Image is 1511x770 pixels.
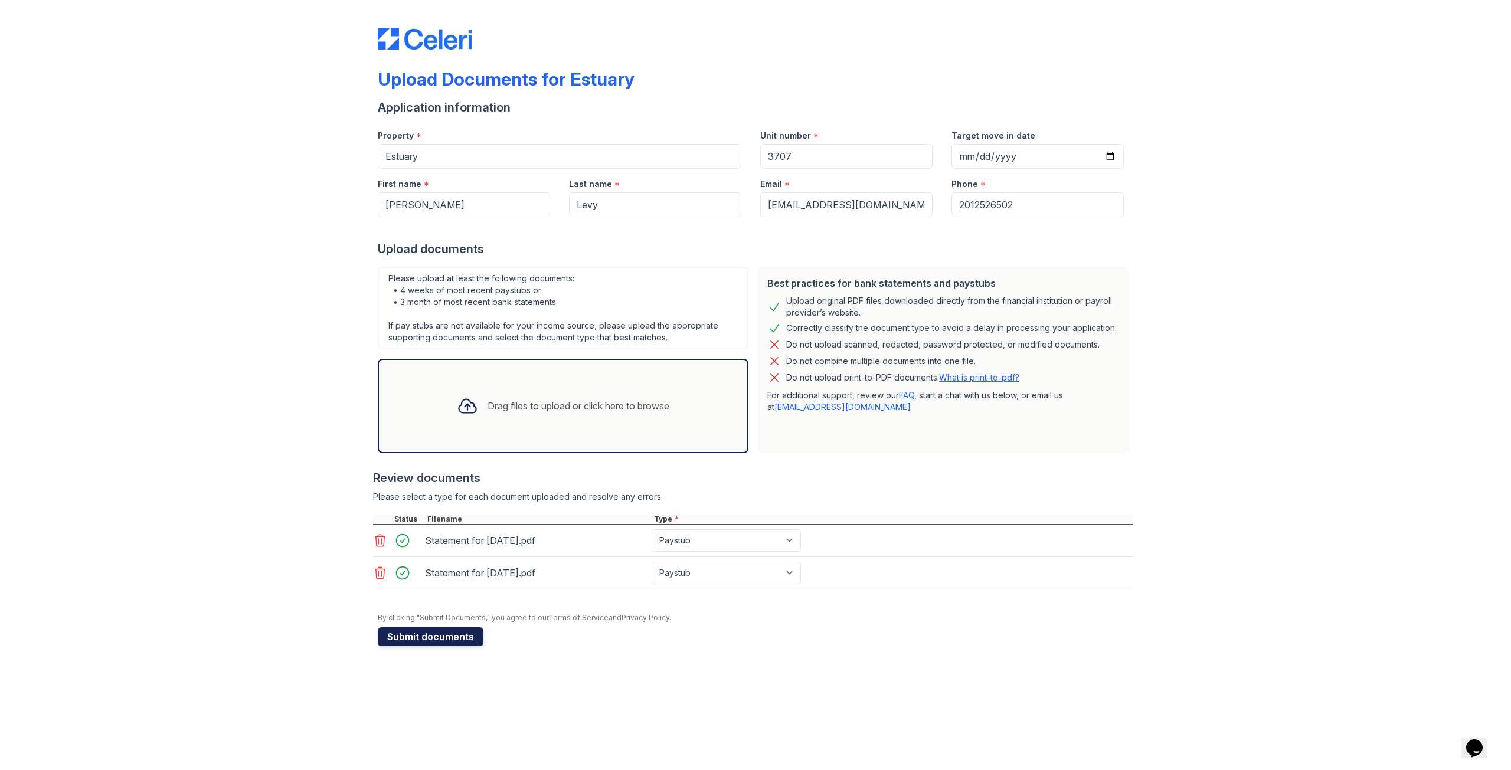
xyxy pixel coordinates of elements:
[774,402,911,412] a: [EMAIL_ADDRESS][DOMAIN_NAME]
[786,338,1100,352] div: Do not upload scanned, redacted, password protected, or modified documents.
[378,241,1133,257] div: Upload documents
[939,372,1019,382] a: What is print-to-pdf?
[569,178,612,190] label: Last name
[378,267,748,349] div: Please upload at least the following documents: • 4 weeks of most recent paystubs or • 3 month of...
[378,130,414,142] label: Property
[786,295,1119,319] div: Upload original PDF files downloaded directly from the financial institution or payroll provider’...
[786,354,976,368] div: Do not combine multiple documents into one file.
[425,531,647,550] div: Statement for [DATE].pdf
[373,470,1133,486] div: Review documents
[767,389,1119,413] p: For additional support, review our , start a chat with us below, or email us at
[373,491,1133,503] div: Please select a type for each document uploaded and resolve any errors.
[951,130,1035,142] label: Target move in date
[899,390,914,400] a: FAQ
[786,372,1019,384] p: Do not upload print-to-PDF documents.
[951,178,978,190] label: Phone
[378,68,635,90] div: Upload Documents for Estuary
[488,399,669,413] div: Drag files to upload or click here to browse
[1461,723,1499,758] iframe: chat widget
[760,130,811,142] label: Unit number
[378,613,1133,622] div: By clicking "Submit Documents," you agree to our and
[378,99,1133,116] div: Application information
[378,28,472,50] img: CE_Logo_Blue-a8612792a0a2168367f1c8372b55b34899dd931a85d93a1a3d3e32e68fde9ad4.png
[652,515,1133,524] div: Type
[378,178,421,190] label: First name
[786,321,1117,335] div: Correctly classify the document type to avoid a delay in processing your application.
[392,515,425,524] div: Status
[767,276,1119,290] div: Best practices for bank statements and paystubs
[548,613,609,622] a: Terms of Service
[425,515,652,524] div: Filename
[760,178,782,190] label: Email
[378,627,483,646] button: Submit documents
[425,563,647,582] div: Statement for [DATE].pdf
[622,613,671,622] a: Privacy Policy.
